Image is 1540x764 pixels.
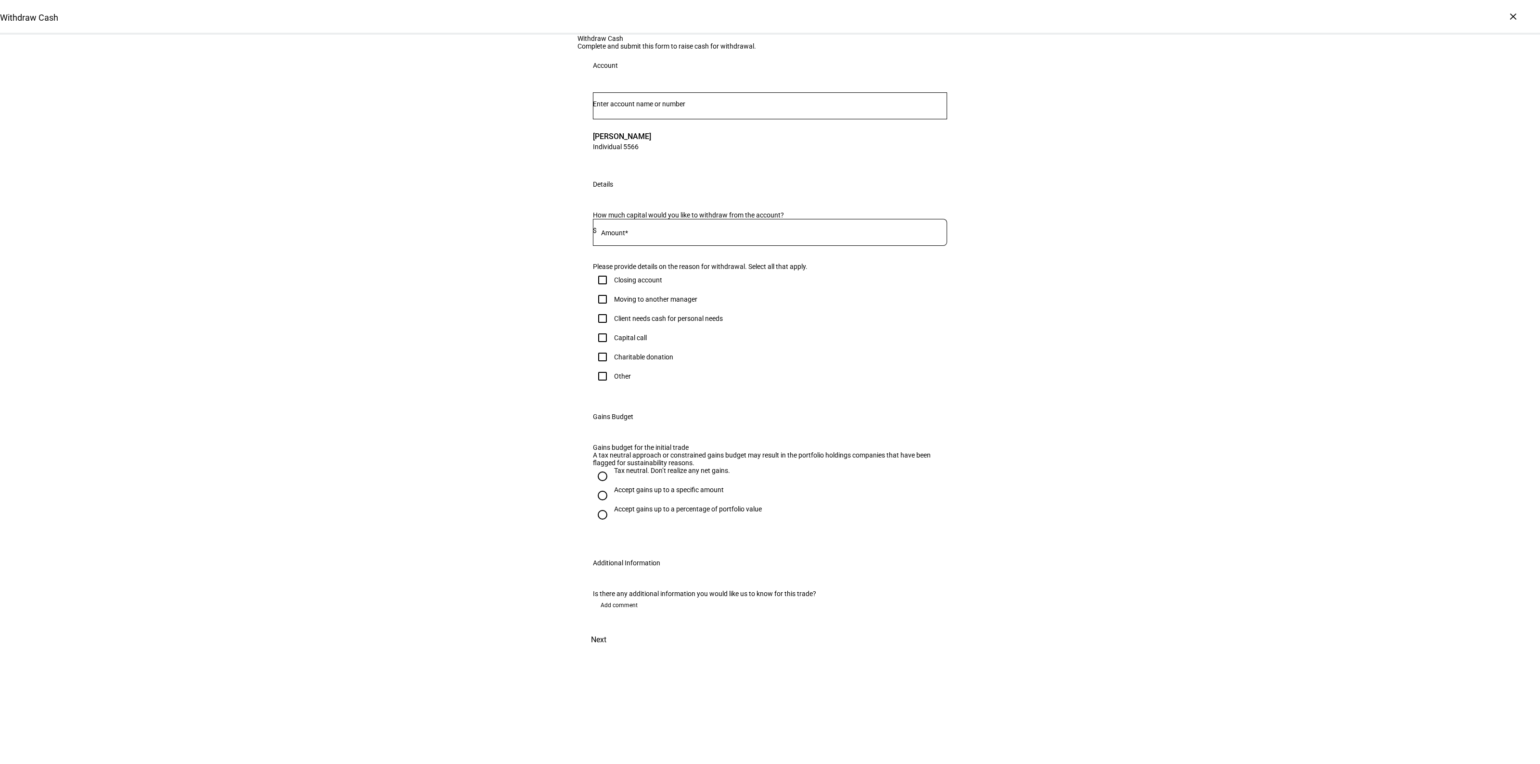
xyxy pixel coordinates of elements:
mat-label: Amount* [601,229,628,237]
span: $ [593,227,597,234]
div: Client needs cash for personal needs [614,315,723,322]
div: Gains budget for the initial trade [593,444,947,451]
div: Withdraw Cash [577,35,962,42]
div: × [1505,9,1521,24]
div: A tax neutral approach or constrained gains budget may result in the portfolio holdings companies... [593,451,947,467]
div: Additional Information [593,559,660,567]
div: Tax neutral. Don’t realize any net gains. [614,467,730,474]
div: Capital call [614,334,647,342]
span: [PERSON_NAME] [593,131,651,142]
div: Please provide details on the reason for withdrawal. Select all that apply. [593,263,947,270]
button: Next [577,628,620,651]
span: Individual 5566 [593,142,651,151]
div: Is there any additional information you would like us to know for this trade? [593,590,947,598]
div: Complete and submit this form to raise cash for withdrawal. [577,42,962,50]
div: How much capital would you like to withdraw from the account? [593,211,947,219]
button: Add comment [593,598,645,613]
div: Details [593,180,613,188]
div: Charitable donation [614,353,673,361]
div: Accept gains up to a percentage of portfolio value [614,505,762,513]
span: Add comment [601,598,638,613]
div: Other [614,372,631,380]
span: Next [591,628,606,651]
input: Number [593,100,947,108]
div: Moving to another manager [614,295,697,303]
div: Account [593,62,618,69]
div: Accept gains up to a specific amount [614,486,724,494]
div: Closing account [614,276,662,284]
div: Gains Budget [593,413,633,420]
